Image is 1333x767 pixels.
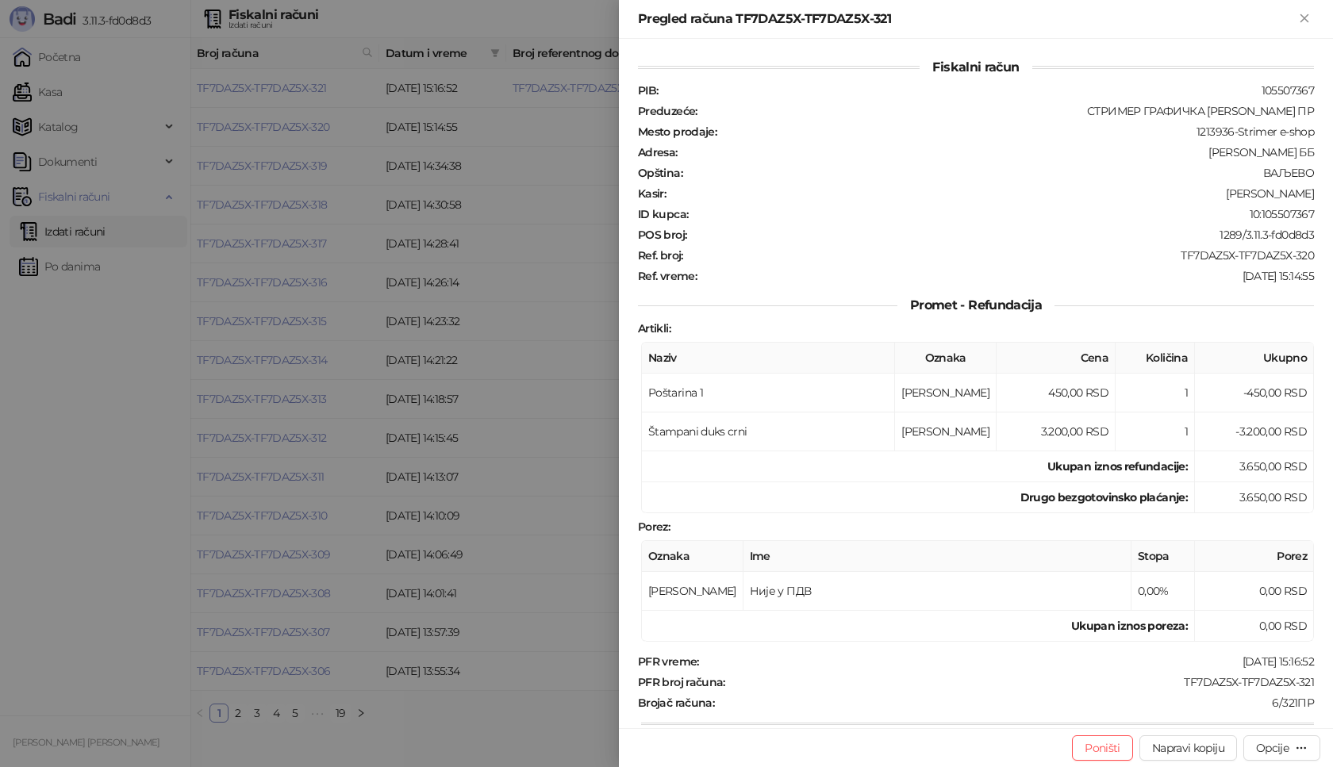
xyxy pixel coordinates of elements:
td: 3.650,00 RSD [1195,482,1314,513]
strong: Brojač računa : [638,696,714,710]
div: TF7DAZ5X-TF7DAZ5X-321 [727,675,1316,689]
td: [PERSON_NAME] [895,412,997,451]
strong: Ukupan iznos poreza: [1071,619,1188,633]
th: Ukupno [1195,343,1314,374]
strong: Drugo bezgotovinsko plaćanje : [1020,490,1188,504]
strong: Adresa : [638,145,678,159]
span: Fiskalni račun [920,59,1031,75]
td: 1 [1116,374,1195,412]
button: Zatvori [1295,10,1314,29]
div: СТРИМЕР ГРАФИЧКА [PERSON_NAME] ПР [699,104,1316,118]
div: 1289/3.11.3-fd0d8d3 [688,228,1316,242]
td: 1 [1116,412,1195,451]
div: Pregled računa TF7DAZ5X-TF7DAZ5X-321 [638,10,1295,29]
th: Porez [1195,541,1314,572]
strong: Ref. broj : [638,248,683,263]
th: Oznaka [895,343,997,374]
button: Opcije [1243,735,1320,761]
div: [PERSON_NAME] [667,186,1316,201]
div: [PERSON_NAME] ББ [679,145,1316,159]
td: Štampani duks crni [642,412,895,451]
th: Ime [743,541,1131,572]
div: 10:105507367 [690,207,1316,221]
td: 0,00 RSD [1195,572,1314,611]
strong: Opština : [638,166,682,180]
td: [PERSON_NAME] [895,374,997,412]
td: 450,00 RSD [997,374,1116,412]
td: 0,00 RSD [1195,611,1314,642]
strong: Ukupan iznos refundacije : [1047,459,1188,474]
td: -450,00 RSD [1195,374,1314,412]
span: Napravi kopiju [1152,741,1224,755]
div: ВАЉЕВО [684,166,1316,180]
div: [DATE] 15:14:55 [698,269,1316,283]
div: [DATE] 15:16:52 [701,654,1316,669]
strong: POS broj : [638,228,686,242]
th: Količina [1116,343,1195,374]
th: Cena [997,343,1116,374]
span: Promet - Refundacija [897,297,1054,313]
div: 1213936-Strimer e-shop [718,125,1316,139]
div: 105507367 [659,83,1316,98]
div: TF7DAZ5X-TF7DAZ5X-320 [685,248,1316,263]
strong: Porez : [638,520,670,534]
th: Oznaka [642,541,743,572]
button: Napravi kopiju [1139,735,1237,761]
strong: PIB : [638,83,658,98]
strong: Ref. vreme : [638,269,697,283]
div: 6/321ПР [716,696,1316,710]
td: Poštarina 1 [642,374,895,412]
strong: Kasir : [638,186,666,201]
th: Naziv [642,343,895,374]
strong: ID kupca : [638,207,688,221]
td: -3.200,00 RSD [1195,412,1314,451]
div: Opcije [1256,741,1289,755]
strong: Preduzeće : [638,104,697,118]
td: Није у ПДВ [743,572,1131,611]
th: Stopa [1131,541,1195,572]
strong: Artikli : [638,321,670,336]
strong: PFR vreme : [638,654,699,669]
td: 3.200,00 RSD [997,412,1116,451]
td: 0,00% [1131,572,1195,611]
strong: Mesto prodaje : [638,125,716,139]
strong: PFR broj računa : [638,675,725,689]
td: 3.650,00 RSD [1195,451,1314,482]
button: Poništi [1072,735,1133,761]
td: [PERSON_NAME] [642,572,743,611]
